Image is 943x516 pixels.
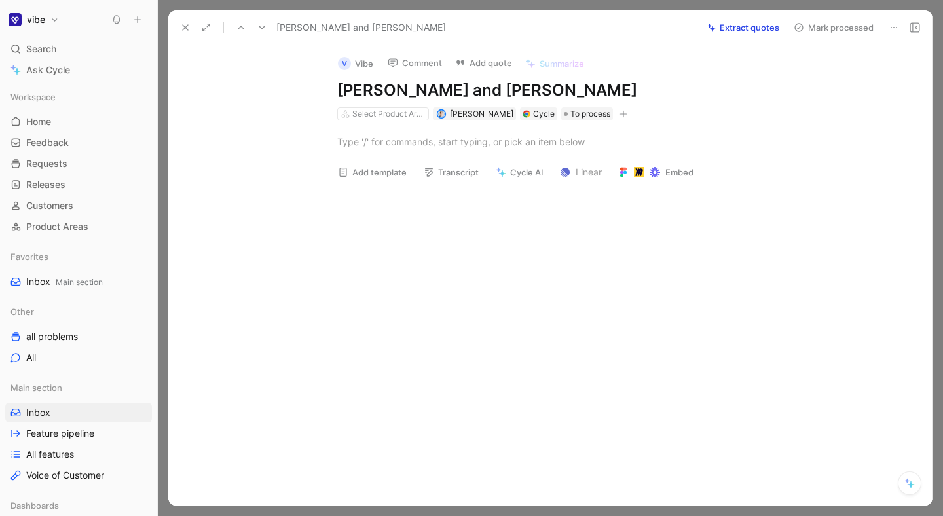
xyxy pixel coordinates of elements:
[5,378,152,397] div: Main section
[437,110,445,117] img: avatar
[450,109,513,119] span: [PERSON_NAME]
[5,87,152,107] div: Workspace
[26,178,65,191] span: Releases
[5,272,152,291] a: InboxMain section
[788,18,879,37] button: Mark processed
[560,164,602,180] span: Linear
[26,62,70,78] span: Ask Cycle
[5,302,152,322] div: Other
[533,107,555,120] div: Cycle
[418,163,485,181] button: Transcript
[540,58,584,69] span: Summarize
[5,327,152,346] a: all problems
[5,39,152,59] div: Search
[332,163,413,181] button: Add template
[5,133,152,153] a: Feedback
[26,275,103,289] span: Inbox
[490,163,549,181] button: Cycle AI
[9,13,22,26] img: vibe
[27,14,45,26] h1: vibe
[26,157,67,170] span: Requests
[555,163,607,181] button: Linear
[26,115,51,128] span: Home
[5,60,152,80] a: Ask Cycle
[5,154,152,174] a: Requests
[56,277,103,287] span: Main section
[26,199,73,212] span: Customers
[5,196,152,215] a: Customers
[26,41,56,57] span: Search
[332,54,379,73] button: VVibe
[338,57,351,70] div: V
[26,448,74,461] span: All features
[5,466,152,485] a: Voice of Customer
[5,445,152,464] a: All features
[10,250,48,263] span: Favorites
[5,302,152,367] div: Otherall problemsAll
[5,348,152,367] a: All
[26,469,104,482] span: Voice of Customer
[26,351,36,364] span: All
[449,54,518,72] button: Add quote
[5,112,152,132] a: Home
[5,378,152,485] div: Main sectionInboxFeature pipelineAll featuresVoice of Customer
[276,20,446,35] span: [PERSON_NAME] and [PERSON_NAME]
[612,163,699,181] button: Embed
[382,54,448,72] button: Comment
[561,107,613,120] div: To process
[5,10,62,29] button: vibevibe
[5,175,152,194] a: Releases
[10,381,62,394] span: Main section
[337,80,790,101] h1: [PERSON_NAME] and [PERSON_NAME]
[10,90,56,103] span: Workspace
[5,247,152,267] div: Favorites
[5,424,152,443] a: Feature pipeline
[5,496,152,515] div: Dashboards
[519,54,590,73] button: Summarize
[570,107,610,120] span: To process
[26,406,50,419] span: Inbox
[26,330,78,343] span: all problems
[5,217,152,236] a: Product Areas
[26,427,94,440] span: Feature pipeline
[701,18,785,37] button: Extract quotes
[26,220,88,233] span: Product Areas
[5,403,152,422] a: Inbox
[10,499,59,512] span: Dashboards
[10,305,34,318] span: Other
[352,107,426,120] div: Select Product Areas
[26,136,69,149] span: Feedback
